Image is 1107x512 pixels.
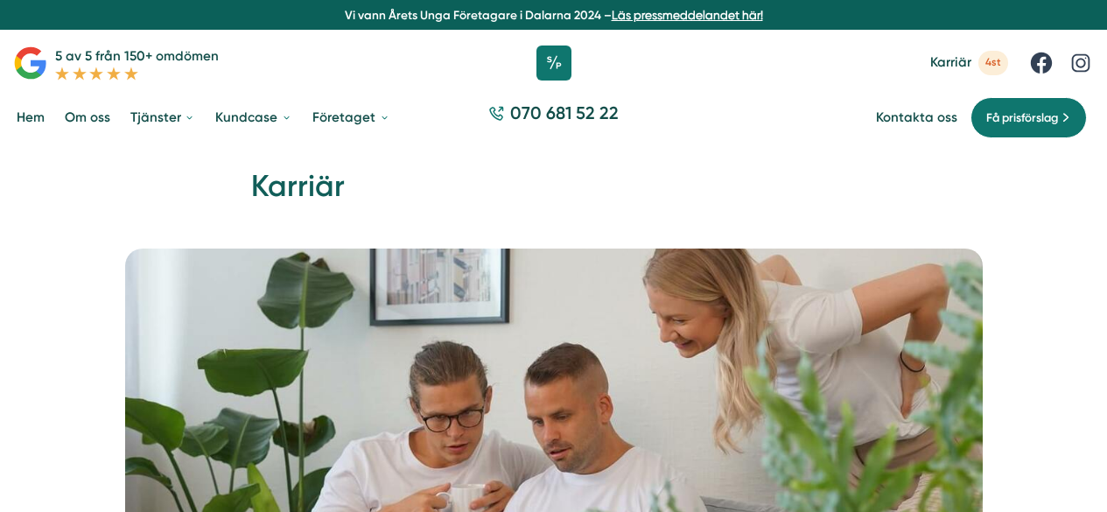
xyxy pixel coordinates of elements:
h1: Karriär [251,166,857,220]
a: Kundcase [212,96,295,140]
a: Karriär 4st [930,51,1008,74]
span: Få prisförslag [986,109,1058,127]
span: 070 681 52 22 [510,102,619,126]
p: 5 av 5 från 150+ omdömen [55,46,219,67]
a: Läs pressmeddelandet här! [612,8,763,22]
span: Karriär [930,54,971,71]
a: Få prisförslag [970,97,1087,138]
p: Vi vann Årets Unga Företagare i Dalarna 2024 – [7,7,1101,24]
a: Om oss [61,96,114,140]
a: Företaget [309,96,393,140]
span: 4st [978,51,1008,74]
a: Kontakta oss [876,109,957,126]
a: Tjänster [127,96,199,140]
a: 070 681 52 22 [481,102,626,135]
a: Hem [13,96,48,140]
